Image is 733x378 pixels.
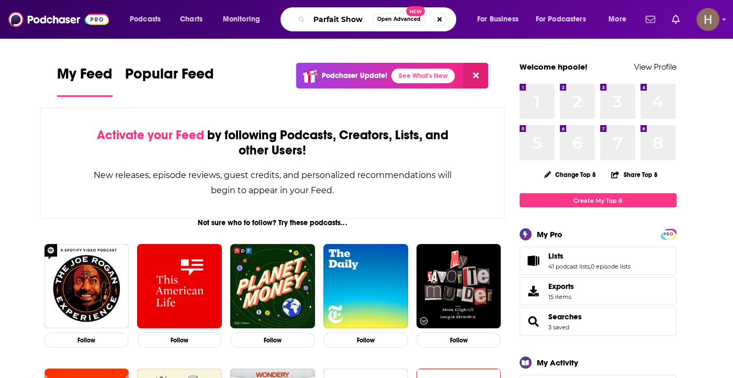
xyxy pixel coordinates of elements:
[523,284,544,298] span: Exports
[537,229,562,239] div: My Pro
[322,71,387,80] p: Podchaser Update!
[608,12,626,27] span: More
[548,282,574,291] span: Exports
[416,332,501,348] button: Follow
[520,307,676,336] span: Searches
[180,12,202,27] span: Charts
[548,263,590,270] a: 41 podcast lists
[44,244,129,329] img: The Joe Rogan Experience
[323,244,408,329] img: The Daily
[391,69,455,83] a: See What's New
[125,65,214,89] span: Popular Feed
[137,244,222,329] img: This American Life
[662,230,675,238] span: PRO
[591,263,630,270] a: 0 episode lists
[406,6,425,16] span: New
[548,324,569,331] a: 3 saved
[93,128,453,158] div: by following Podcasts, Creators, Lists, and other Users!
[529,11,601,28] button: open menu
[696,8,719,31] img: User Profile
[548,312,582,321] a: Searches
[634,62,676,72] a: View Profile
[523,314,544,329] a: Searches
[590,263,591,270] span: ,
[377,17,421,22] span: Open Advanced
[548,251,563,261] span: Lists
[520,62,588,72] a: Welcome hpoole!
[223,12,260,27] span: Monitoring
[57,65,112,89] span: My Feed
[611,164,658,185] button: Share Top 8
[323,332,408,348] button: Follow
[470,11,532,28] button: open menu
[548,293,574,301] span: 15 items
[696,8,719,31] button: Show profile menu
[536,12,586,27] span: For Podcasters
[137,332,222,348] button: Follow
[8,9,109,29] img: Podchaser - Follow, Share and Rate Podcasts
[216,11,274,28] button: open menu
[97,127,204,143] span: Activate your Feed
[477,12,518,27] span: For Business
[696,8,719,31] span: Logged in as hpoole
[173,11,209,28] a: Charts
[373,13,425,26] button: Open AdvancedNew
[122,11,174,28] button: open menu
[93,168,453,198] div: New releases, episode reviews, guest credits, and personalized recommendations will begin to appe...
[44,332,129,348] button: Follow
[601,11,639,28] button: open menu
[290,7,466,31] div: Search podcasts, credits, & more...
[520,247,676,275] span: Lists
[57,65,112,97] a: My Feed
[537,358,578,368] div: My Activity
[520,277,676,305] a: Exports
[662,230,675,238] a: PRO
[416,244,501,329] img: My Favorite Murder with Karen Kilgariff and Georgia Hardstark
[230,244,315,329] img: Planet Money
[538,168,603,181] button: Change Top 8
[40,218,505,227] div: Not sure who to follow? Try these podcasts...
[309,11,373,28] input: Search podcasts, credits, & more...
[548,251,630,261] a: Lists
[125,65,214,97] a: Popular Feed
[668,10,684,28] a: Show notifications dropdown
[641,10,659,28] a: Show notifications dropdown
[230,332,315,348] button: Follow
[520,193,676,207] a: Create My Top 8
[130,12,161,27] span: Podcasts
[523,253,544,268] a: Lists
